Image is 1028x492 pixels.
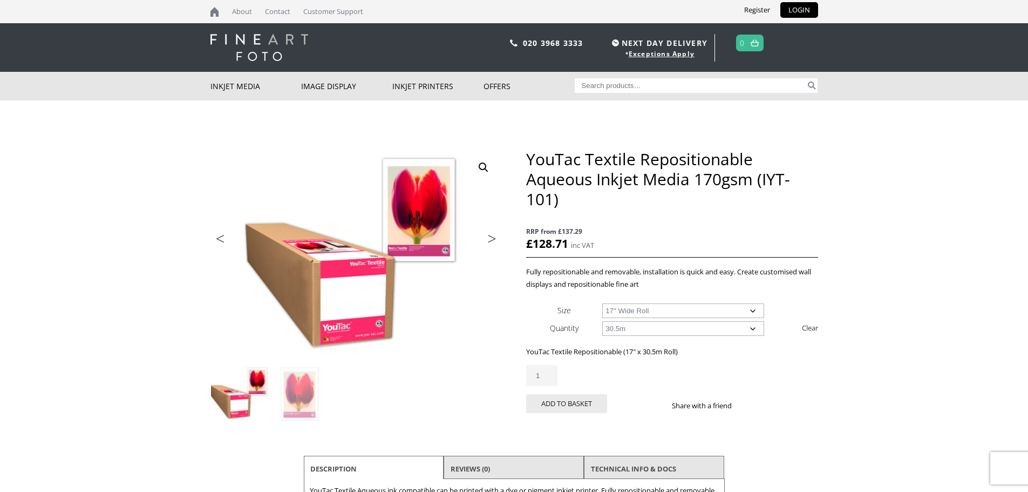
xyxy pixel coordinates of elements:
span: RRP from £137.29 [526,225,818,238]
a: Image Display [301,72,392,100]
a: View full-screen image gallery [474,158,493,177]
img: twitter sharing button [758,401,766,410]
a: Reviews (0) [451,459,490,478]
img: YouTac Textile Repositionable Aqueous Inkjet Media 170gsm (IYT-101) [210,149,502,365]
img: YouTac Textile Repositionable Aqueous Inkjet Media 170gsm (IYT-101) - Image 2 [270,365,329,423]
a: 0 [740,35,745,51]
button: Add to basket [526,394,607,413]
p: YouTac Textile Repositionable (17″ x 30.5m Roll) [526,346,818,358]
button: Search [806,78,818,93]
span: £ [526,236,533,251]
img: basket.svg [751,39,759,46]
input: Product quantity [526,365,557,386]
p: Fully repositionable and removable, installation is quick and easy. Create customised wall displa... [526,266,818,291]
img: email sharing button [771,401,779,410]
a: Description [310,459,357,478]
a: Clear options [802,319,818,336]
span: NEXT DAY DELIVERY [609,37,707,49]
a: 020 3968 3333 [523,38,583,48]
h1: YouTac Textile Repositionable Aqueous Inkjet Media 170gsm (IYT-101) [526,149,818,209]
img: logo-white.svg [210,34,308,61]
img: time.svg [612,39,619,46]
label: Size [557,305,571,315]
p: Share with a friend [672,400,745,412]
a: Inkjet Media [210,72,302,100]
bdi: 128.71 [526,236,568,251]
a: TECHNICAL INFO & DOCS [591,459,676,478]
img: phone.svg [510,39,518,46]
a: Offers [484,72,575,100]
a: LOGIN [780,2,818,18]
a: Inkjet Printers [392,72,484,100]
a: Register [736,2,778,18]
label: Quantity [550,323,578,333]
img: facebook sharing button [745,401,753,410]
img: YouTac Textile Repositionable Aqueous Inkjet Media 170gsm (IYT-101) [211,365,269,423]
input: Search products… [575,78,806,93]
a: Exceptions Apply [629,49,695,58]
